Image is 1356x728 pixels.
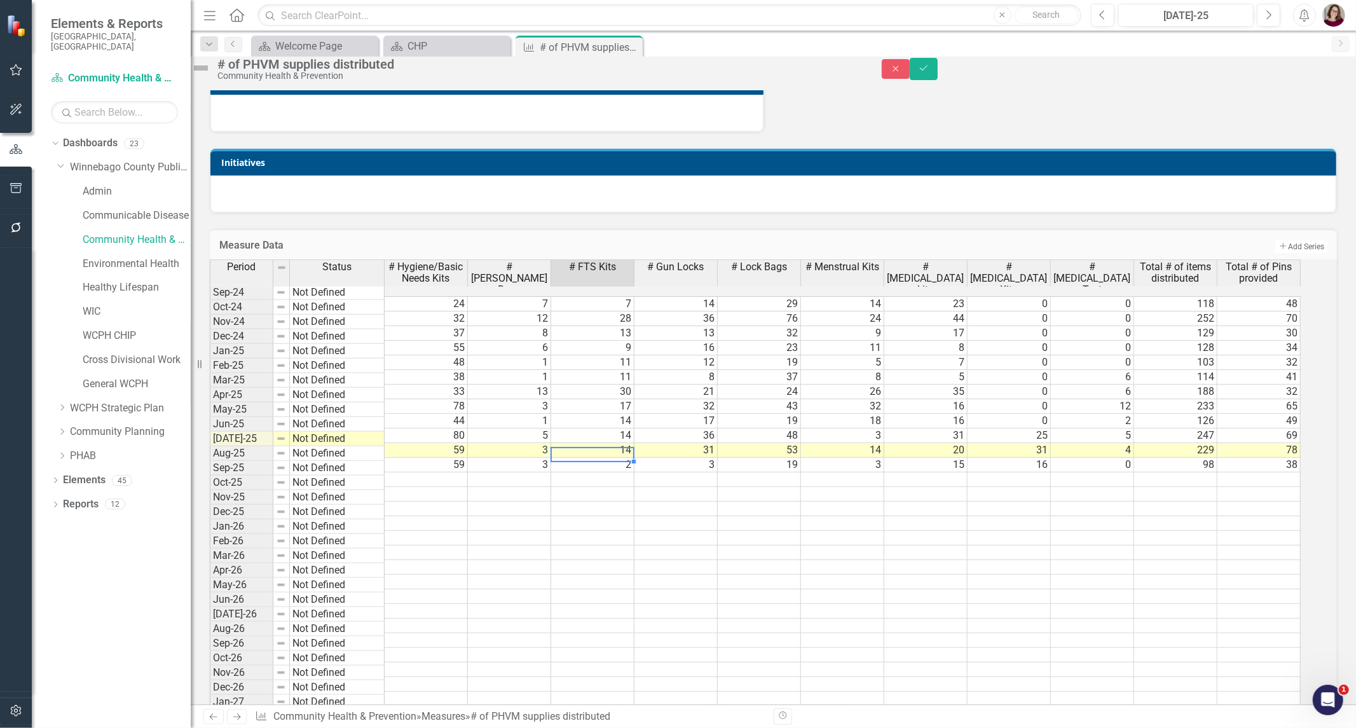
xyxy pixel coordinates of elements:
[1134,370,1217,385] td: 114
[1339,685,1349,695] span: 1
[884,385,968,399] td: 35
[191,58,211,78] img: Not Defined
[210,344,273,359] td: Jan-25
[801,296,884,312] td: 14
[1051,399,1134,414] td: 12
[83,377,191,392] a: General WCPH
[884,399,968,414] td: 16
[1217,370,1301,385] td: 41
[254,38,375,54] a: Welcome Page
[63,136,118,151] a: Dashboards
[210,490,273,505] td: Nov-25
[801,341,884,355] td: 11
[387,38,507,54] a: CHP
[968,399,1051,414] td: 0
[290,622,385,636] td: Not Defined
[551,443,634,458] td: 14
[801,458,884,472] td: 3
[884,370,968,385] td: 5
[290,563,385,578] td: Not Defined
[1217,355,1301,370] td: 32
[1134,399,1217,414] td: 233
[648,261,704,273] span: # Gun Locks
[468,341,551,355] td: 6
[276,463,286,473] img: 8DAGhfEEPCf229AAAAAElFTkSuQmCC
[718,385,801,399] td: 24
[421,710,465,722] a: Measures
[634,355,718,370] td: 12
[968,458,1051,472] td: 16
[1123,8,1249,24] div: [DATE]-25
[276,361,286,371] img: 8DAGhfEEPCf229AAAAAElFTkSuQmCC
[968,312,1051,326] td: 0
[1051,370,1134,385] td: 6
[801,443,884,458] td: 14
[210,607,273,622] td: [DATE]-26
[210,417,273,432] td: Jun-25
[1217,429,1301,443] td: 69
[290,636,385,651] td: Not Defined
[51,71,178,86] a: Community Health & Prevention
[801,414,884,429] td: 18
[634,385,718,399] td: 21
[551,326,634,341] td: 13
[290,578,385,593] td: Not Defined
[277,263,287,273] img: 8DAGhfEEPCf229AAAAAElFTkSuQmCC
[968,341,1051,355] td: 0
[718,370,801,385] td: 37
[1217,312,1301,326] td: 70
[634,326,718,341] td: 13
[1134,443,1217,458] td: 229
[718,443,801,458] td: 53
[257,4,1081,27] input: Search ClearPoint...
[551,370,634,385] td: 11
[276,448,286,458] img: 8DAGhfEEPCf229AAAAAElFTkSuQmCC
[276,390,286,400] img: 8DAGhfEEPCf229AAAAAElFTkSuQmCC
[1217,296,1301,312] td: 48
[276,375,286,385] img: 8DAGhfEEPCf229AAAAAElFTkSuQmCC
[468,370,551,385] td: 1
[51,16,178,31] span: Elements & Reports
[1134,414,1217,429] td: 126
[1217,326,1301,341] td: 30
[276,638,286,649] img: 8DAGhfEEPCf229AAAAAElFTkSuQmCC
[276,697,286,707] img: 8DAGhfEEPCf229AAAAAElFTkSuQmCC
[112,475,132,486] div: 45
[63,473,106,488] a: Elements
[801,429,884,443] td: 3
[210,446,273,461] td: Aug-25
[551,414,634,429] td: 14
[210,622,273,636] td: Aug-26
[468,429,551,443] td: 5
[83,329,191,343] a: WCPH CHIP
[1217,385,1301,399] td: 32
[801,399,884,414] td: 32
[70,160,191,175] a: Winnebago County Public Health
[290,373,385,388] td: Not Defined
[1051,443,1134,458] td: 4
[210,695,273,710] td: Jan-27
[228,261,256,273] span: Period
[210,359,273,373] td: Feb-25
[210,476,273,490] td: Oct-25
[70,401,191,416] a: WCPH Strategic Plan
[634,312,718,326] td: 36
[968,429,1051,443] td: 25
[83,305,191,319] a: WIC
[1217,443,1301,458] td: 78
[801,355,884,370] td: 5
[219,240,830,251] h3: Measure Data
[276,302,286,312] img: 8DAGhfEEPCf229AAAAAElFTkSuQmCC
[385,370,468,385] td: 38
[290,300,385,315] td: Not Defined
[551,458,634,472] td: 2
[968,385,1051,399] td: 0
[1134,341,1217,355] td: 128
[290,534,385,549] td: Not Defined
[884,355,968,370] td: 7
[884,458,968,472] td: 15
[210,505,273,519] td: Dec-25
[385,414,468,429] td: 44
[1051,414,1134,429] td: 2
[731,261,787,273] span: # Lock Bags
